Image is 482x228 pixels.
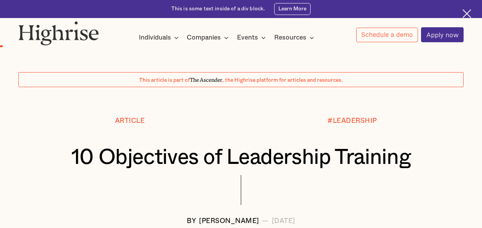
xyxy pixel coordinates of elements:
[37,146,445,169] h1: 10 Objectives of Leadership Training
[462,9,471,18] img: Cross icon
[222,78,343,83] span: , the Highrise platform for articles and resources.
[139,33,181,42] div: Individuals
[274,33,316,42] div: Resources
[115,117,145,124] div: Article
[187,33,221,42] div: Companies
[139,78,190,83] span: This article is part of
[187,33,231,42] div: Companies
[139,33,171,42] div: Individuals
[237,33,258,42] div: Events
[18,21,99,45] img: Highrise logo
[262,217,269,225] div: —
[327,117,377,124] div: #LEADERSHIP
[190,76,222,82] span: The Ascender
[274,33,306,42] div: Resources
[171,5,265,13] div: This is some text inside of a div block.
[237,33,268,42] div: Events
[272,217,295,225] div: [DATE]
[187,217,196,225] div: BY
[356,28,418,42] a: Schedule a demo
[274,3,311,15] a: Learn More
[421,27,464,42] a: Apply now
[199,217,259,225] div: [PERSON_NAME]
